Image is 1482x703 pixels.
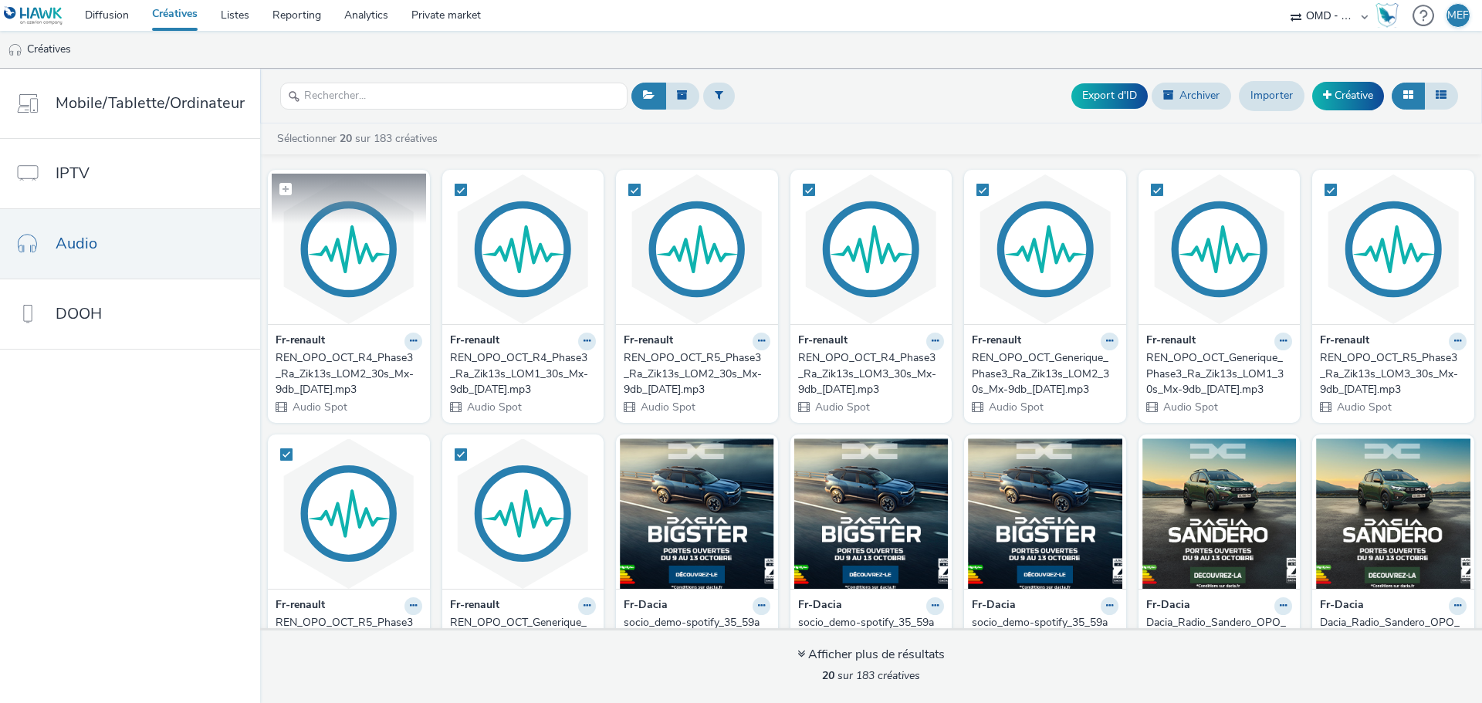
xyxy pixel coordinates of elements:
[822,668,834,683] strong: 20
[280,83,628,110] input: Rechercher...
[1335,400,1392,414] span: Audio Spot
[620,174,774,324] img: REN_OPO_OCT_R5_Phase3_Ra_Zik13s_LOM2_30s_Mx-9db_2025-09-18.mp3 visual
[1320,350,1460,397] div: REN_OPO_OCT_R5_Phase3_Ra_Zik13s_LOM3_30s_Mx-9db_[DATE].mp3
[1239,81,1304,110] a: Importer
[1320,350,1467,397] a: REN_OPO_OCT_R5_Phase3_Ra_Zik13s_LOM3_30s_Mx-9db_[DATE].mp3
[1146,615,1287,662] div: Dacia_Radio_Sandero_OPO_30s_LOM3_Mix-9dBFS_[DATE]_Spotify
[814,400,870,414] span: Audio Spot
[1375,3,1405,28] a: Hawk Academy
[972,597,1016,615] strong: Fr-Dacia
[798,350,939,397] div: REN_OPO_OCT_R4_Phase3_Ra_Zik13s_LOM3_30s_Mx-9db_[DATE].mp3
[1146,333,1196,350] strong: Fr-renault
[276,615,416,662] div: REN_OPO_OCT_R5_Phase3_Ra_Zik13s_LOM1_30s_Mx-9db_[DATE].mp3
[56,92,245,114] span: Mobile/Tablette/Ordinateur
[798,333,848,350] strong: Fr-renault
[624,333,673,350] strong: Fr-renault
[1447,4,1469,27] div: MEF
[794,438,949,589] img: socio_demo-spotify_35_59ans-bigster_opo_octobre-s_audio2-pcc-nd-na-cpm-30_no_skip visual
[1162,400,1218,414] span: Audio Spot
[272,174,426,324] img: REN_OPO_OCT_R4_Phase3_Ra_Zik13s_LOM2_30s_Mx-9db_2025-09-18.mp3 visual
[450,615,597,662] a: REN_OPO_OCT_Generique_Phase3_Ra_Zik13s_LOM3_30s_Mx-9db_[DATE].mp3
[1312,82,1384,110] a: Créative
[798,350,945,397] a: REN_OPO_OCT_R4_Phase3_Ra_Zik13s_LOM3_30s_Mx-9db_[DATE].mp3
[1152,83,1231,109] button: Archiver
[972,333,1021,350] strong: Fr-renault
[1316,174,1470,324] img: REN_OPO_OCT_R5_Phase3_Ra_Zik13s_LOM3_30s_Mx-9db_2025-09-18.mp3 visual
[972,615,1112,662] div: socio_demo-spotify_35_59ans-bigster_opo_octobre-s_audio3-pcc-nd-na-cpm-30_no_skip
[1392,83,1425,109] button: Grille
[639,400,695,414] span: Audio Spot
[968,438,1122,589] img: socio_demo-spotify_35_59ans-bigster_opo_octobre-s_audio3-pcc-nd-na-cpm-30_no_skip visual
[1146,615,1293,662] a: Dacia_Radio_Sandero_OPO_30s_LOM3_Mix-9dBFS_[DATE]_Spotify
[446,438,601,589] img: REN_OPO_OCT_Generique_Phase3_Ra_Zik13s_LOM3_30s_Mx-9db_2025-09-18.mp3 visual
[291,400,347,414] span: Audio Spot
[276,131,444,146] a: Sélectionner sur 183 créatives
[1146,350,1293,397] a: REN_OPO_OCT_Generique_Phase3_Ra_Zik13s_LOM1_30s_Mx-9db_[DATE].mp3
[972,350,1112,397] div: REN_OPO_OCT_Generique_Phase3_Ra_Zik13s_LOM2_30s_Mx-9db_[DATE].mp3
[1146,350,1287,397] div: REN_OPO_OCT_Generique_Phase3_Ra_Zik13s_LOM1_30s_Mx-9db_[DATE].mp3
[624,350,764,397] div: REN_OPO_OCT_R5_Phase3_Ra_Zik13s_LOM2_30s_Mx-9db_[DATE].mp3
[446,174,601,324] img: REN_OPO_OCT_R4_Phase3_Ra_Zik13s_LOM1_30s_Mx-9db_2025-09-18.mp3 visual
[972,615,1118,662] a: socio_demo-spotify_35_59ans-bigster_opo_octobre-s_audio3-pcc-nd-na-cpm-30_no_skip
[1375,3,1399,28] img: Hawk Academy
[450,350,597,397] a: REN_OPO_OCT_R4_Phase3_Ra_Zik13s_LOM1_30s_Mx-9db_[DATE].mp3
[276,597,325,615] strong: Fr-renault
[276,350,422,397] a: REN_OPO_OCT_R4_Phase3_Ra_Zik13s_LOM2_30s_Mx-9db_[DATE].mp3
[4,6,63,25] img: undefined Logo
[798,615,939,662] div: socio_demo-spotify_35_59ans-bigster_opo_octobre-s_audio2-pcc-nd-na-cpm-30_no_skip
[1320,597,1364,615] strong: Fr-Dacia
[822,668,920,683] span: sur 183 créatives
[798,615,945,662] a: socio_demo-spotify_35_59ans-bigster_opo_octobre-s_audio2-pcc-nd-na-cpm-30_no_skip
[450,333,499,350] strong: Fr-renault
[797,646,945,664] div: Afficher plus de résultats
[56,232,97,255] span: Audio
[340,131,352,146] strong: 20
[1071,83,1148,108] button: Export d'ID
[465,400,522,414] span: Audio Spot
[272,438,426,589] img: REN_OPO_OCT_R5_Phase3_Ra_Zik13s_LOM1_30s_Mx-9db_2025-09-18.mp3 visual
[798,597,842,615] strong: Fr-Dacia
[1320,615,1460,662] div: Dacia_Radio_Sandero_OPO_30s_LOM2_Mix-9dBFS_[DATE]_Spotify
[1316,438,1470,589] img: Dacia_Radio_Sandero_OPO_30s_LOM2_Mix-9dBFS_2025-09-27_Spotify visual
[450,350,590,397] div: REN_OPO_OCT_R4_Phase3_Ra_Zik13s_LOM1_30s_Mx-9db_[DATE].mp3
[276,333,325,350] strong: Fr-renault
[624,615,770,662] a: socio_demo-spotify_35_59ans-bigster_opo_octobre-s_audio1-pcc-nd-na-cpm-30_no_skip
[620,438,774,589] img: socio_demo-spotify_35_59ans-bigster_opo_octobre-s_audio1-pcc-nd-na-cpm-30_no_skip visual
[1320,615,1467,662] a: Dacia_Radio_Sandero_OPO_30s_LOM2_Mix-9dBFS_[DATE]_Spotify
[276,350,416,397] div: REN_OPO_OCT_R4_Phase3_Ra_Zik13s_LOM2_30s_Mx-9db_[DATE].mp3
[624,597,668,615] strong: Fr-Dacia
[624,350,770,397] a: REN_OPO_OCT_R5_Phase3_Ra_Zik13s_LOM2_30s_Mx-9db_[DATE].mp3
[1142,438,1297,589] img: Dacia_Radio_Sandero_OPO_30s_LOM3_Mix-9dBFS_2025-09-27_Spotify visual
[972,350,1118,397] a: REN_OPO_OCT_Generique_Phase3_Ra_Zik13s_LOM2_30s_Mx-9db_[DATE].mp3
[1320,333,1369,350] strong: Fr-renault
[450,597,499,615] strong: Fr-renault
[1146,597,1190,615] strong: Fr-Dacia
[56,162,90,184] span: IPTV
[1424,83,1458,109] button: Liste
[8,42,23,58] img: audio
[794,174,949,324] img: REN_OPO_OCT_R4_Phase3_Ra_Zik13s_LOM3_30s_Mx-9db_2025-09-18.mp3 visual
[968,174,1122,324] img: REN_OPO_OCT_Generique_Phase3_Ra_Zik13s_LOM2_30s_Mx-9db_2025-09-18.mp3 visual
[987,400,1044,414] span: Audio Spot
[276,615,422,662] a: REN_OPO_OCT_R5_Phase3_Ra_Zik13s_LOM1_30s_Mx-9db_[DATE].mp3
[1142,174,1297,324] img: REN_OPO_OCT_Generique_Phase3_Ra_Zik13s_LOM1_30s_Mx-9db_2025-09-18.mp3 visual
[56,302,102,325] span: DOOH
[624,615,764,662] div: socio_demo-spotify_35_59ans-bigster_opo_octobre-s_audio1-pcc-nd-na-cpm-30_no_skip
[450,615,590,662] div: REN_OPO_OCT_Generique_Phase3_Ra_Zik13s_LOM3_30s_Mx-9db_[DATE].mp3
